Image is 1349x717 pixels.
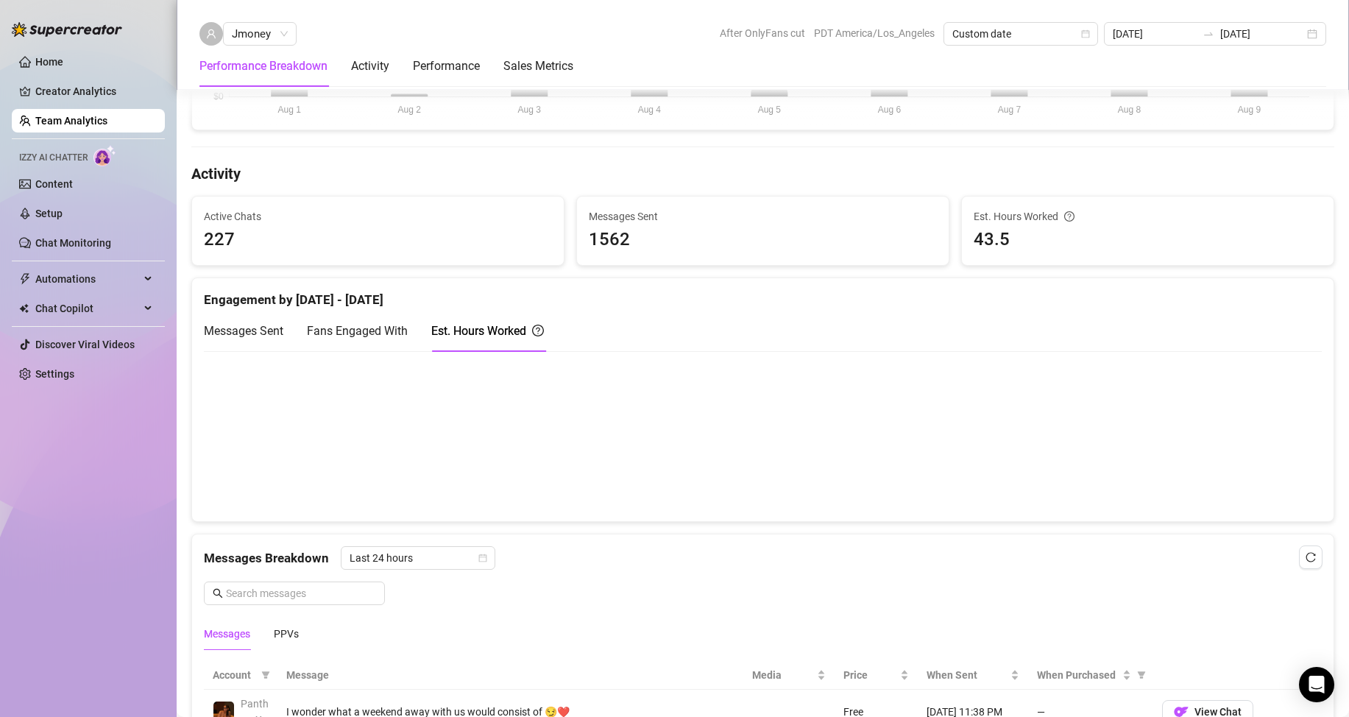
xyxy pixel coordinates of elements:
span: When Sent [927,667,1008,683]
a: Home [35,56,63,68]
th: Price [835,661,918,690]
div: Est. Hours Worked [974,208,1322,225]
a: Team Analytics [35,115,107,127]
span: question-circle [532,322,544,340]
span: thunderbolt [19,273,31,285]
div: Engagement by [DATE] - [DATE] [204,278,1322,310]
a: Creator Analytics [35,80,153,103]
span: Last 24 hours [350,547,486,569]
span: Active Chats [204,208,552,225]
th: When Sent [918,661,1028,690]
a: Chat Monitoring [35,237,111,249]
span: Messages Sent [204,324,283,338]
span: swap-right [1203,28,1214,40]
span: After OnlyFans cut [720,22,805,44]
span: 43.5 [974,226,1322,254]
span: question-circle [1064,208,1074,225]
span: Fans Engaged With [307,324,408,338]
div: Open Intercom Messenger [1299,667,1334,702]
span: When Purchased [1037,667,1119,683]
input: End date [1220,26,1304,42]
span: filter [1134,664,1149,686]
span: Account [213,667,255,683]
span: 1562 [589,226,937,254]
span: calendar [478,554,487,562]
span: filter [258,664,273,686]
img: Chat Copilot [19,303,29,314]
a: Discover Viral Videos [35,339,135,350]
div: Messages Breakdown [204,546,1322,570]
th: Message [277,661,743,690]
div: Performance [413,57,480,75]
span: calendar [1081,29,1090,38]
input: Start date [1113,26,1197,42]
img: AI Chatter [93,145,116,166]
span: Custom date [952,23,1089,45]
span: Messages Sent [589,208,937,225]
a: Content [35,178,73,190]
span: reload [1306,552,1316,562]
a: Setup [35,208,63,219]
input: Search messages [226,585,376,601]
th: When Purchased [1028,661,1153,690]
a: Settings [35,368,74,380]
div: Messages [204,626,250,642]
span: 227 [204,226,552,254]
th: Media [743,661,835,690]
span: PDT America/Los_Angeles [814,22,935,44]
span: Price [843,667,897,683]
span: filter [1137,671,1146,679]
span: Izzy AI Chatter [19,151,88,165]
img: logo-BBDzfeDw.svg [12,22,122,37]
span: search [213,588,223,598]
span: Media [752,667,814,683]
div: PPVs [274,626,299,642]
span: Jmoney [232,23,288,45]
div: Performance Breakdown [199,57,327,75]
span: user [206,29,216,39]
div: Sales Metrics [503,57,573,75]
div: Activity [351,57,389,75]
div: Est. Hours Worked [431,322,544,340]
h4: Activity [191,163,1334,184]
span: Automations [35,267,140,291]
span: to [1203,28,1214,40]
span: Chat Copilot [35,297,140,320]
span: filter [261,671,270,679]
